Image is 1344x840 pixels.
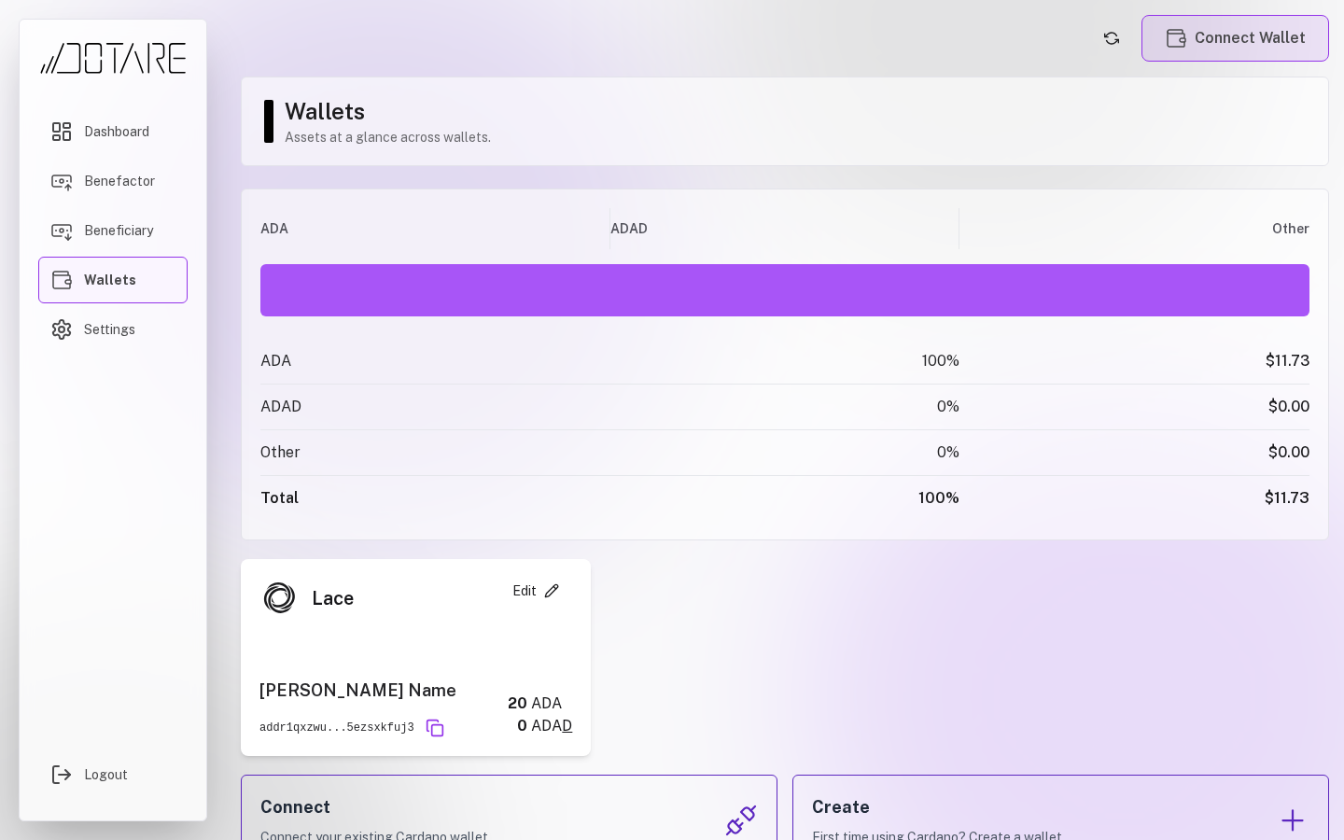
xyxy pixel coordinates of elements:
span: Dashboard [84,122,149,141]
div: Other [959,208,1309,249]
h3: Create [812,794,1065,820]
div: ADA [260,208,610,249]
span: Settings [84,320,135,339]
div: ADA [260,350,610,372]
div: Total [260,487,610,510]
button: Refresh account status [1097,23,1127,53]
button: Edit [483,574,589,608]
img: Connect [724,804,758,837]
div: $0.00 [959,441,1309,464]
span: ADA [531,715,572,737]
span: Wallets [84,271,136,289]
span: D [562,717,572,735]
button: Connect Wallet [1141,15,1329,62]
img: Wallets [50,269,73,291]
div: 0 % [610,441,960,464]
div: ADAD [610,208,960,249]
div: 100 % [610,350,960,372]
img: Beneficiary [50,219,73,242]
div: 100% [610,487,960,510]
span: Logout [84,765,128,784]
div: ADAD [260,396,610,418]
img: Benefactor [50,170,73,192]
div: $11.73 [959,350,1309,372]
span: Beneficiary [84,221,153,240]
div: Lace [312,585,354,611]
div: addr1qxzwu...5ezsxkfuj3 [259,721,414,735]
span: Benefactor [84,172,155,190]
div: ADA [531,693,572,715]
img: Dotare Logo [38,42,188,75]
img: Lace [259,578,301,619]
div: Other [260,441,610,464]
div: 0 [490,715,527,737]
div: $0.00 [959,396,1309,418]
img: Create [1276,804,1309,837]
div: [PERSON_NAME] Name [259,678,456,704]
div: 20 [490,693,527,715]
img: Wallets [1165,27,1187,49]
h3: Connect [260,794,491,820]
button: Copy address [426,719,444,737]
p: Assets at a glance across wallets. [285,128,1309,147]
div: $11.73 [959,487,1309,510]
div: 0 % [610,396,960,418]
h1: Wallets [285,96,1309,126]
